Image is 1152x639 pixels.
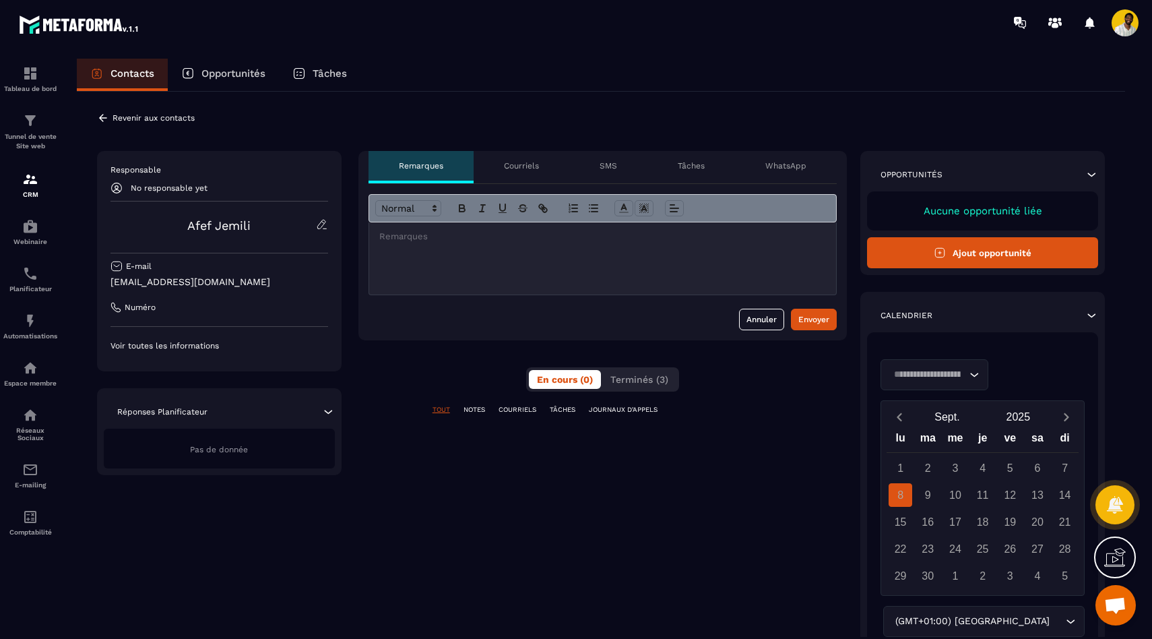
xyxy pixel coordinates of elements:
a: Tâches [279,59,360,91]
a: emailemailE-mailing [3,452,57,499]
button: Annuler [739,309,784,330]
button: Open months overlay [911,405,982,429]
div: 24 [943,537,967,561]
div: Calendar wrapper [887,429,1079,588]
p: Remarques [399,160,443,171]
div: Search for option [881,359,988,390]
div: ve [996,429,1024,452]
div: 23 [916,537,940,561]
div: 2 [971,564,994,588]
p: No responsable yet [131,183,207,193]
input: Search for option [889,367,966,382]
div: 19 [998,510,1022,534]
a: automationsautomationsEspace membre [3,350,57,397]
div: 28 [1053,537,1077,561]
p: Réponses Planificateur [117,406,207,417]
p: TOUT [433,405,450,415]
div: 18 [971,510,994,534]
img: formation [22,65,38,82]
a: formationformationTunnel de vente Site web [3,102,57,161]
button: En cours (0) [529,370,601,389]
a: Afef Jemili [187,218,251,233]
div: 6 [1025,456,1049,480]
p: WhatsApp [765,160,806,171]
img: logo [19,12,140,36]
p: Tâches [313,67,347,80]
div: 5 [1053,564,1077,588]
a: social-networksocial-networkRéseaux Sociaux [3,397,57,452]
div: 9 [916,483,940,507]
p: E-mail [126,261,152,272]
p: COURRIELS [499,405,536,415]
div: 8 [889,483,912,507]
div: me [942,429,969,452]
p: Tunnel de vente Site web [3,132,57,151]
div: 3 [998,564,1022,588]
a: formationformationTableau de bord [3,55,57,102]
p: Contacts [110,67,154,80]
div: 30 [916,564,940,588]
p: Voir toutes les informations [110,340,328,351]
div: je [969,429,996,452]
p: Tâches [678,160,705,171]
div: Search for option [883,606,1085,637]
div: 1 [943,564,967,588]
span: En cours (0) [537,374,593,385]
div: 17 [943,510,967,534]
img: accountant [22,509,38,525]
img: scheduler [22,266,38,282]
p: Automatisations [3,332,57,340]
button: Ajout opportunité [867,237,1098,268]
p: CRM [3,191,57,198]
div: 25 [971,537,994,561]
div: 13 [1025,483,1049,507]
a: Opportunités [168,59,279,91]
a: automationsautomationsWebinaire [3,208,57,255]
div: 14 [1053,483,1077,507]
div: sa [1024,429,1052,452]
img: automations [22,360,38,376]
img: email [22,462,38,478]
div: di [1051,429,1079,452]
span: Terminés (3) [610,374,668,385]
div: 27 [1025,537,1049,561]
p: Planificateur [3,285,57,293]
p: JOURNAUX D'APPELS [589,405,658,415]
div: 26 [998,537,1022,561]
p: Espace membre [3,379,57,387]
span: Pas de donnée [190,445,248,454]
div: 3 [943,456,967,480]
div: Envoyer [798,313,829,326]
input: Search for option [1052,614,1062,629]
a: accountantaccountantComptabilité [3,499,57,546]
p: Numéro [125,302,156,313]
div: 4 [1025,564,1049,588]
button: Terminés (3) [602,370,676,389]
p: Réseaux Sociaux [3,427,57,442]
p: NOTES [463,405,485,415]
div: 22 [889,537,912,561]
div: 10 [943,483,967,507]
a: automationsautomationsAutomatisations [3,303,57,350]
p: Responsable [110,164,328,175]
p: SMS [600,160,617,171]
div: 12 [998,483,1022,507]
div: 2 [916,456,940,480]
p: Comptabilité [3,528,57,536]
a: schedulerschedulerPlanificateur [3,255,57,303]
div: 7 [1053,456,1077,480]
button: Envoyer [791,309,837,330]
div: lu [887,429,914,452]
button: Next month [1054,408,1079,426]
span: (GMT+01:00) [GEOGRAPHIC_DATA] [892,614,1052,629]
button: Previous month [887,408,911,426]
p: Revenir aux contacts [113,113,195,123]
img: formation [22,171,38,187]
img: automations [22,218,38,235]
a: formationformationCRM [3,161,57,208]
div: 1 [889,456,912,480]
p: Calendrier [881,310,932,321]
p: Opportunités [881,169,942,180]
p: E-mailing [3,481,57,489]
p: TÂCHES [550,405,575,415]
